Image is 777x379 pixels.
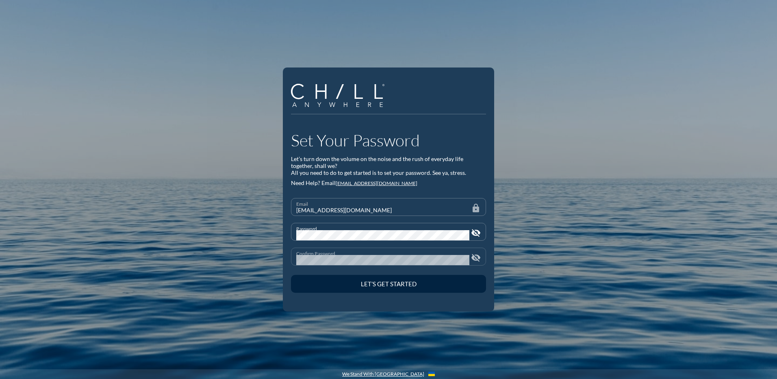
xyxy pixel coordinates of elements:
[291,84,384,107] img: Company Logo
[291,179,336,186] span: Need Help? Email
[291,84,391,108] a: Company Logo
[291,275,486,293] button: Let’s Get Started
[296,255,469,265] input: Confirm Password
[291,131,486,150] h1: Set Your Password
[342,371,424,377] a: We Stand With [GEOGRAPHIC_DATA]
[296,230,469,240] input: Password
[471,228,481,238] i: visibility_off
[471,253,481,263] i: visibility_off
[291,156,486,176] div: Let’s turn down the volume on the noise and the rush of everyday life together, shall we? All you...
[428,372,435,376] img: Flag_of_Ukraine.1aeecd60.svg
[336,180,417,186] a: [EMAIL_ADDRESS][DOMAIN_NAME]
[305,280,472,288] div: Let’s Get Started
